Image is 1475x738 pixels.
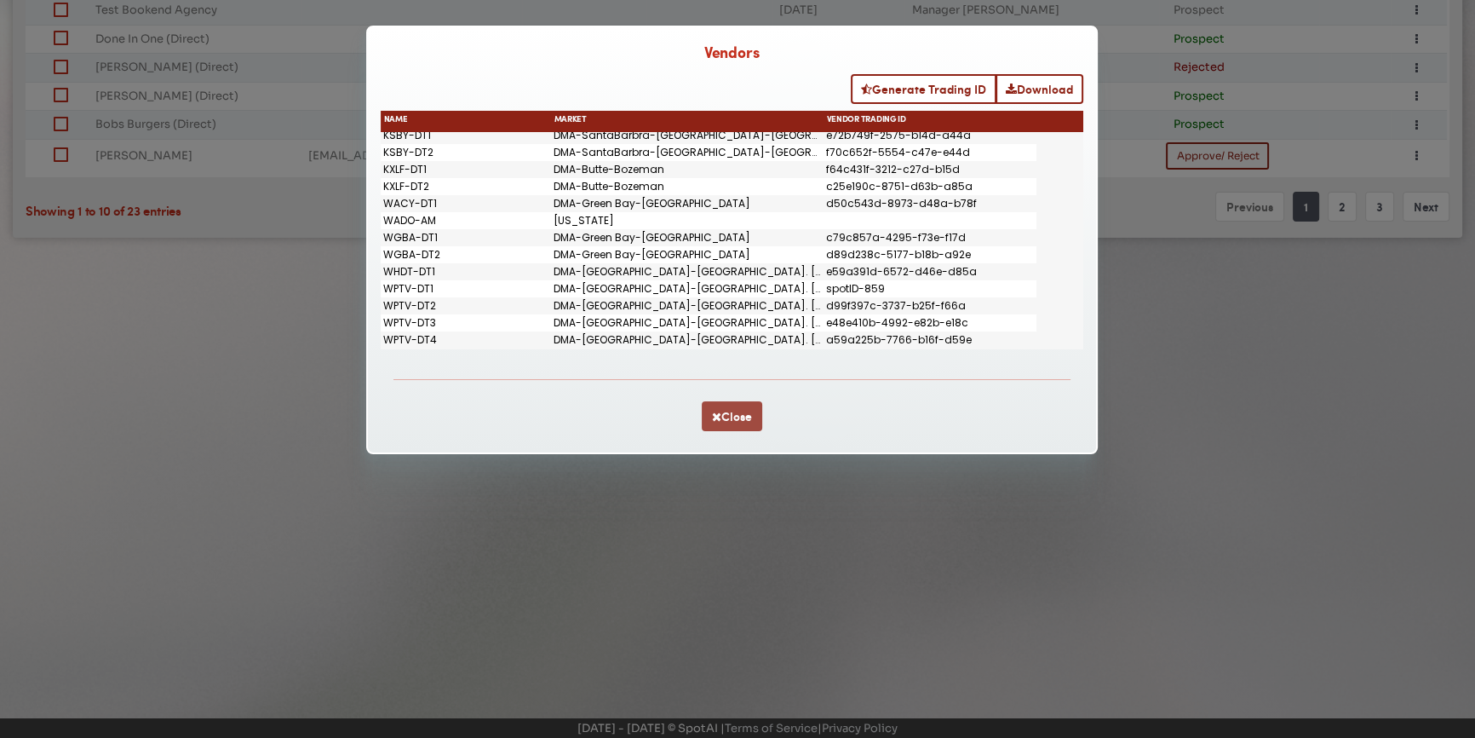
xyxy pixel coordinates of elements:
div: DMA-[GEOGRAPHIC_DATA]-[GEOGRAPHIC_DATA]. [PERSON_NAME] [551,314,824,332]
div: WGBA-DT2 [381,246,551,263]
div: DMA-Butte-Bozeman [551,178,824,195]
div: e72b749f-2575-b14d-a44a [824,127,1036,144]
div: KSBY-DT1 [381,127,551,144]
span: Name [384,114,408,126]
div: e48e410b-4992-e82b-e18c [824,314,1036,332]
div: WPTV-DT3 [381,314,551,332]
div: DMA-Green Bay-[GEOGRAPHIC_DATA] [551,229,824,246]
div: c25e190c-8751-d63b-a85a [824,178,1036,195]
div: [US_STATE] [551,212,824,229]
div: DMA-Green Bay-[GEOGRAPHIC_DATA] [551,195,824,212]
div: a59a225b-7766-b16f-d59e [824,332,1036,349]
div: WHDT-DT1 [381,263,551,280]
div: e59a391d-6572-d46e-d85a [824,263,1036,280]
div: f70c652f-5554-c47e-e44d [824,144,1036,161]
div: c79c857a-4295-f73e-f17d [824,229,1036,246]
div: d99f397c-3737-b25f-f66a [824,297,1036,314]
div: WGBA-DT1 [381,229,551,246]
div: WPTV-DT1 [381,280,551,297]
div: DMA-Green Bay-[GEOGRAPHIC_DATA] [551,246,824,263]
div: WACY-DT1 [381,195,551,212]
div: WPTV-DT4 [381,332,551,349]
div: DMA-[GEOGRAPHIC_DATA]-[GEOGRAPHIC_DATA]. [PERSON_NAME] [551,280,824,297]
div: DMA-SantaBarbra-[GEOGRAPHIC_DATA]-[GEOGRAPHIC_DATA] [551,144,824,161]
div: KSBY-DT2 [381,144,551,161]
div: spotID-859 [824,280,1036,297]
div: DMA-Butte-Bozeman [551,161,824,178]
div: DMA-[GEOGRAPHIC_DATA]-[GEOGRAPHIC_DATA]. [PERSON_NAME] [551,263,824,280]
span: Market [554,114,587,126]
span: Vendor Trading ID [827,114,906,126]
button: Close [702,401,762,431]
div: DMA-[GEOGRAPHIC_DATA]-[GEOGRAPHIC_DATA]. [PERSON_NAME] [551,332,824,349]
div: f64c431f-3212-c27d-b15d [824,161,1036,178]
button: Generate Trading ID [851,74,996,104]
div: DMA-[GEOGRAPHIC_DATA]-[GEOGRAPHIC_DATA]. [PERSON_NAME] [551,297,824,314]
div: d50c543d-8973-d48a-b78f [824,195,1036,212]
div: d89d238c-5177-b18b-a92e [824,246,1036,263]
div: WPTV-DT2 [381,297,551,314]
div: KXLF-DT2 [381,178,551,195]
div: KXLF-DT1 [381,161,551,178]
button: Download [996,74,1083,104]
b: Vendors [704,46,760,61]
div: WADO-AM [381,212,551,229]
div: DMA-SantaBarbra-[GEOGRAPHIC_DATA]-[GEOGRAPHIC_DATA] [551,127,824,144]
